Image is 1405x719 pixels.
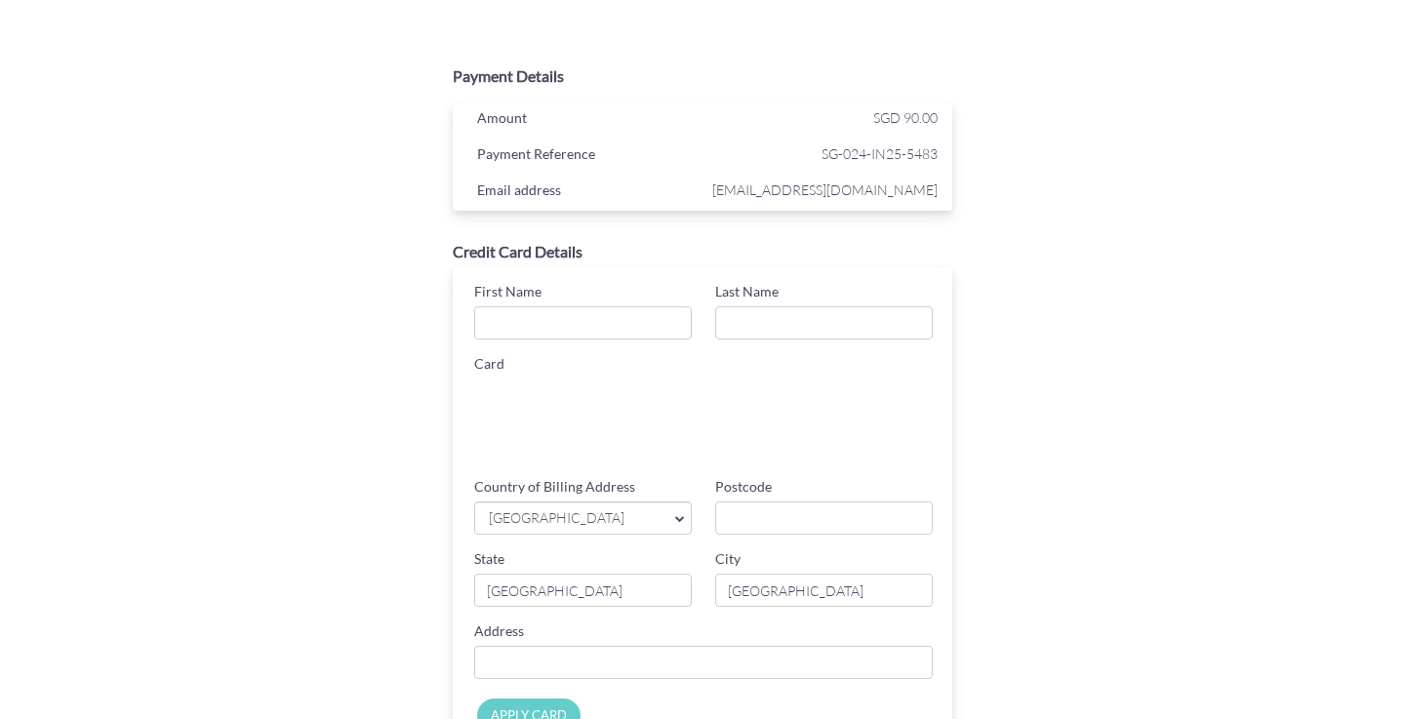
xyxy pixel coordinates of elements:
[707,178,938,202] span: [EMAIL_ADDRESS][DOMAIN_NAME]
[453,65,952,88] div: Payment Details
[715,282,779,301] label: Last Name
[474,501,692,535] a: [GEOGRAPHIC_DATA]
[719,434,941,469] iframe: Secure card security code input frame
[873,109,938,126] span: SGD 90.00
[462,178,707,207] div: Email address
[474,434,696,469] iframe: Secure card expiration date input frame
[462,141,707,171] div: Payment Reference
[487,508,660,529] span: [GEOGRAPHIC_DATA]
[474,354,504,374] label: Card
[715,549,741,569] label: City
[474,379,936,414] iframe: Secure card number input frame
[474,549,504,569] label: State
[453,241,952,263] div: Credit Card Details
[707,141,938,166] span: SG-024-IN25-5483
[715,477,772,497] label: Postcode
[474,282,542,301] label: First Name
[474,621,524,641] label: Address
[474,477,635,497] label: Country of Billing Address
[462,105,707,135] div: Amount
